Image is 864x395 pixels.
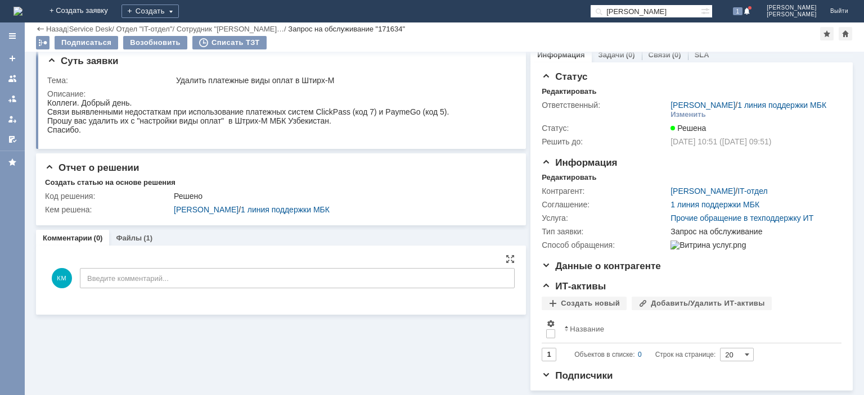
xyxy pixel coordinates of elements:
[560,315,832,343] th: Название
[574,348,715,361] i: Строк на странице:
[3,130,21,148] a: Мои согласования
[839,27,852,40] div: Сделать домашней страницей
[3,70,21,88] a: Заявки на командах
[670,101,735,110] a: [PERSON_NAME]
[649,51,670,59] a: Связи
[574,351,634,358] span: Объектов в списке:
[67,24,69,33] div: |
[3,49,21,67] a: Создать заявку
[69,25,112,33] a: Service Desk
[174,192,510,201] div: Решено
[174,205,510,214] div: /
[45,192,172,201] div: Код решения:
[121,4,179,18] div: Создать
[143,234,152,242] div: (1)
[537,51,584,59] a: Информация
[542,87,596,96] div: Редактировать
[36,36,49,49] div: Работа с массовостью
[13,7,22,16] img: logo
[626,51,635,59] div: (0)
[670,137,771,146] span: [DATE] 10:51 ([DATE] 09:51)
[542,187,668,196] div: Контрагент:
[767,4,817,11] span: [PERSON_NAME]
[542,281,606,292] span: ИТ-активы
[45,205,172,214] div: Кем решена:
[52,268,72,288] span: КМ
[570,325,604,333] div: Название
[94,234,103,242] div: (0)
[46,25,67,33] a: Назад
[598,51,624,59] a: Задачи
[116,25,172,33] a: Отдел "IT-отдел"
[767,11,817,18] span: [PERSON_NAME]
[701,5,712,16] span: Расширенный поиск
[3,110,21,128] a: Мои заявки
[546,319,555,328] span: Настройки
[670,110,706,119] div: Изменить
[43,234,92,242] a: Комментарии
[116,234,142,242] a: Файлы
[737,101,826,110] a: 1 линия поддержки МБК
[116,25,176,33] div: /
[47,76,174,85] div: Тема:
[542,227,668,236] div: Тип заявки:
[542,124,668,133] div: Статус:
[638,348,642,361] div: 0
[174,205,238,214] a: [PERSON_NAME]
[542,370,613,381] span: Подписчики
[542,214,668,223] div: Услуга:
[176,76,510,85] div: Удалить платежные виды оплат в Штирх-М
[542,261,661,271] span: Данные о контрагенте
[670,187,735,196] a: [PERSON_NAME]
[542,137,668,146] div: Решить до:
[288,25,405,33] div: Запрос на обслуживание "171634"
[506,255,515,264] div: На всю страницу
[670,101,826,110] div: /
[69,25,116,33] div: /
[542,71,587,82] span: Статус
[695,51,709,59] a: SLA
[542,101,668,110] div: Ответственный:
[670,124,706,133] span: Решена
[542,240,668,249] div: Способ обращения:
[737,187,767,196] a: IT-отдел
[542,157,617,168] span: Информация
[672,51,681,59] div: (0)
[670,240,746,249] img: Витрина услуг.png
[670,214,813,223] a: Прочие обращение в техподдержку ИТ
[542,173,596,182] div: Редактировать
[670,200,759,209] a: 1 линия поддержки МБК
[670,227,836,236] div: Запрос на обслуживание
[177,25,289,33] div: /
[733,7,743,15] span: 1
[177,25,284,33] a: Сотрудник "[PERSON_NAME]…
[13,7,22,16] a: Перейти на домашнюю страницу
[45,162,139,173] span: Отчет о решении
[47,56,118,66] span: Суть заявки
[542,200,668,209] div: Соглашение:
[45,178,175,187] div: Создать статью на основе решения
[670,187,767,196] div: /
[3,90,21,108] a: Заявки в моей ответственности
[47,89,512,98] div: Описание:
[820,27,834,40] div: Добавить в избранное
[241,205,330,214] a: 1 линия поддержки МБК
